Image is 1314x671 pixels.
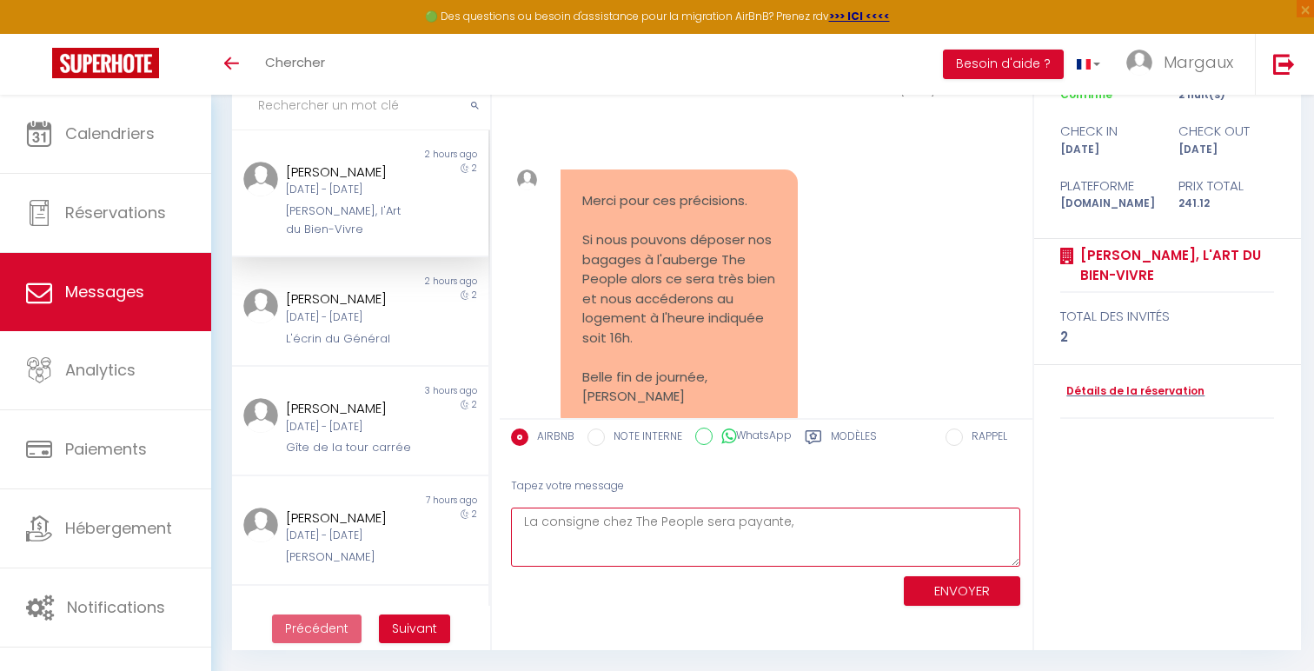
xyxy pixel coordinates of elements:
div: check out [1167,121,1285,142]
div: [PERSON_NAME] [286,398,413,419]
span: Confirmé [1060,87,1112,102]
a: ... Margaux [1113,34,1255,95]
div: 2 hours ago [360,148,488,162]
label: RAPPEL [963,429,1007,448]
button: ENVOYER [904,576,1020,607]
div: [PERSON_NAME] [286,289,413,309]
div: [PERSON_NAME] [286,508,413,528]
img: logout [1273,53,1295,75]
div: 23 hours ago [360,603,488,617]
div: Plateforme [1049,176,1167,196]
span: Hébergement [65,517,172,539]
img: ... [517,169,538,190]
div: 3 hours ago [360,384,488,398]
span: Margaux [1164,51,1233,73]
span: Paiements [65,438,147,460]
input: Rechercher un mot clé [232,82,490,130]
label: NOTE INTERNE [605,429,682,448]
label: AIRBNB [528,429,574,448]
div: check in [1049,121,1167,142]
div: [DATE] - [DATE] [286,309,413,326]
span: Calendriers [65,123,155,144]
div: Gîte de la tour carrée [286,439,413,456]
div: Prix total [1167,176,1285,196]
span: Suivant [392,620,437,637]
span: 2 [472,162,477,175]
div: [PERSON_NAME] [286,548,413,566]
span: Réservations [65,202,166,223]
div: Tapez votre message [511,465,1021,508]
span: Notifications [67,596,165,618]
div: [DATE] - [DATE] [286,528,413,544]
span: 2 [472,398,477,411]
label: Modèles [831,429,877,450]
span: 2 [472,289,477,302]
div: [DATE] - [DATE] [286,182,413,198]
a: Chercher [252,34,338,95]
div: [DATE] [1167,142,1285,158]
pre: Merci pour ces précisions. Si nous pouvons déposer nos bagages à l'auberge The People alors ce se... [582,191,776,407]
button: Previous [272,615,362,644]
div: 2 nuit(s) [1167,87,1285,103]
a: >>> ICI <<<< [829,9,890,23]
div: [DATE] [1049,142,1167,158]
div: 2 hours ago [360,275,488,289]
img: ... [243,289,278,323]
span: 2 [472,508,477,521]
div: total des invités [1060,306,1274,327]
img: ... [1126,50,1152,76]
span: Analytics [65,359,136,381]
img: ... [243,398,278,433]
button: Besoin d'aide ? [943,50,1064,79]
div: 2 [1060,327,1274,348]
span: Chercher [265,53,325,71]
span: Précédent [285,620,348,637]
div: 241.12 [1167,196,1285,212]
div: [PERSON_NAME], l'Art du Bien-Vivre [286,203,413,238]
div: [DOMAIN_NAME] [1049,196,1167,212]
img: ... [243,508,278,542]
div: L'écrin du Général [286,330,413,348]
a: [PERSON_NAME], l'Art du Bien-Vivre [1074,245,1274,286]
img: ... [243,162,278,196]
span: Messages [65,281,144,302]
label: WhatsApp [713,428,792,447]
div: 7 hours ago [360,494,488,508]
img: Super Booking [52,48,159,78]
a: Détails de la réservation [1060,383,1204,400]
div: [DATE] - [DATE] [286,419,413,435]
button: Next [379,615,450,644]
div: [PERSON_NAME] [286,162,413,183]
